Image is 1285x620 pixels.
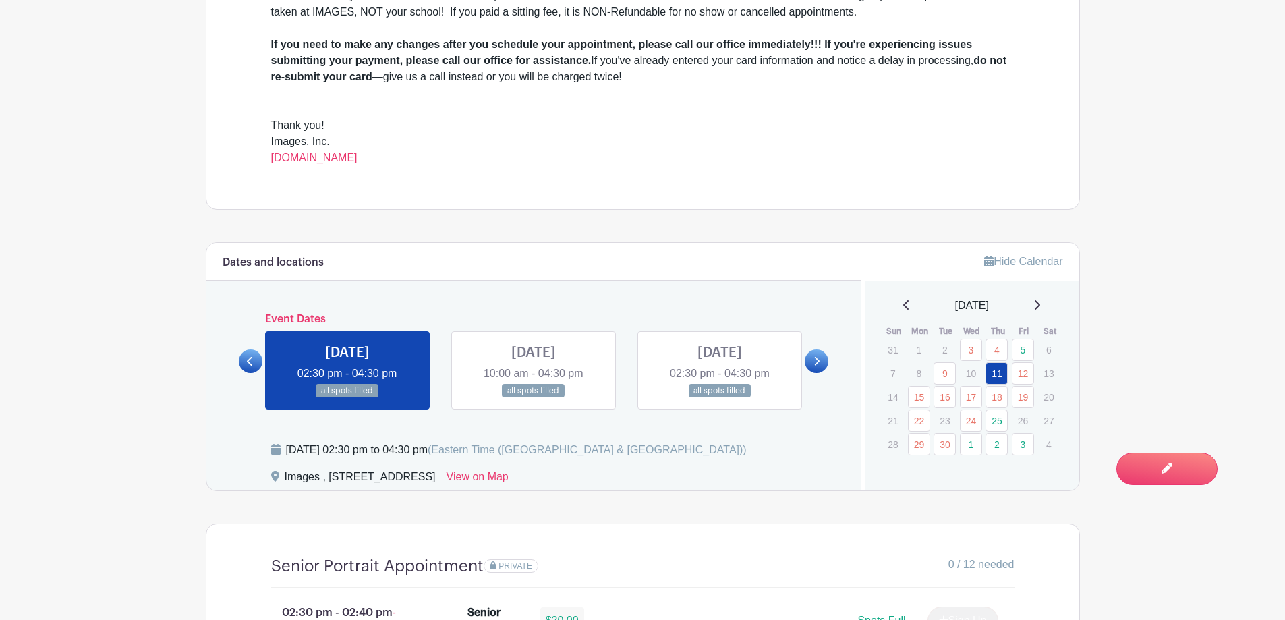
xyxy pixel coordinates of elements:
a: 17 [960,386,982,408]
div: Thank you! [271,117,1015,134]
a: View on Map [447,469,509,490]
span: 0 / 12 needed [948,557,1015,573]
p: 10 [960,363,982,384]
a: 1 [960,433,982,455]
p: 23 [934,410,956,431]
a: 12 [1012,362,1034,385]
th: Thu [985,325,1011,338]
a: 24 [960,410,982,432]
a: 18 [986,386,1008,408]
h6: Event Dates [262,313,805,326]
p: 20 [1037,387,1060,407]
a: 22 [908,410,930,432]
div: [DATE] 02:30 pm to 04:30 pm [286,442,747,458]
a: Hide Calendar [984,256,1062,267]
p: 1 [908,339,930,360]
th: Wed [959,325,986,338]
p: 28 [882,434,904,455]
a: 15 [908,386,930,408]
strong: do not re-submit your card [271,55,1007,82]
a: 5 [1012,339,1034,361]
a: 29 [908,433,930,455]
p: 27 [1037,410,1060,431]
a: 4 [986,339,1008,361]
a: 16 [934,386,956,408]
th: Fri [1011,325,1037,338]
p: 4 [1037,434,1060,455]
p: 8 [908,363,930,384]
h6: Dates and locations [223,256,324,269]
a: 2 [986,433,1008,455]
a: 11 [986,362,1008,385]
a: 9 [934,362,956,385]
strong: If you need to make any changes after you schedule your appointment, please call our office immed... [271,38,973,66]
a: 25 [986,410,1008,432]
th: Sun [881,325,907,338]
a: 19 [1012,386,1034,408]
a: 3 [960,339,982,361]
span: [DATE] [955,298,989,314]
p: 2 [934,339,956,360]
div: Images , [STREET_ADDRESS] [285,469,436,490]
a: [DOMAIN_NAME] [271,152,358,163]
a: 30 [934,433,956,455]
div: If you've already entered your card information and notice a delay in processing, —give us a call... [271,36,1015,85]
th: Tue [933,325,959,338]
span: (Eastern Time ([GEOGRAPHIC_DATA] & [GEOGRAPHIC_DATA])) [428,444,747,455]
th: Sat [1037,325,1063,338]
h4: Senior Portrait Appointment [271,557,484,576]
th: Mon [907,325,934,338]
p: 26 [1012,410,1034,431]
p: 6 [1037,339,1060,360]
p: 14 [882,387,904,407]
div: Images, Inc. [271,134,1015,166]
p: 13 [1037,363,1060,384]
p: 31 [882,339,904,360]
a: 3 [1012,433,1034,455]
span: PRIVATE [498,561,532,571]
p: 21 [882,410,904,431]
p: 7 [882,363,904,384]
